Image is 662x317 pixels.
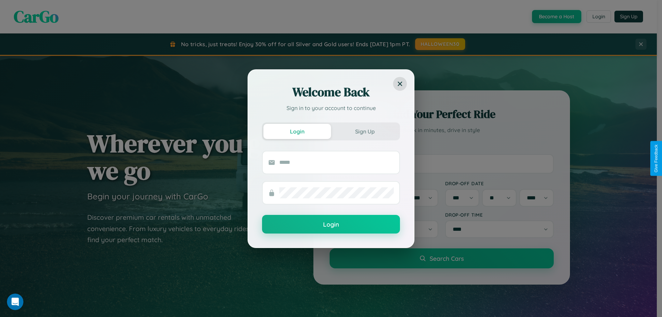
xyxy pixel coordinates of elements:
[262,104,400,112] p: Sign in to your account to continue
[654,145,659,172] div: Give Feedback
[262,84,400,100] h2: Welcome Back
[262,215,400,234] button: Login
[263,124,331,139] button: Login
[7,294,23,310] iframe: Intercom live chat
[331,124,399,139] button: Sign Up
